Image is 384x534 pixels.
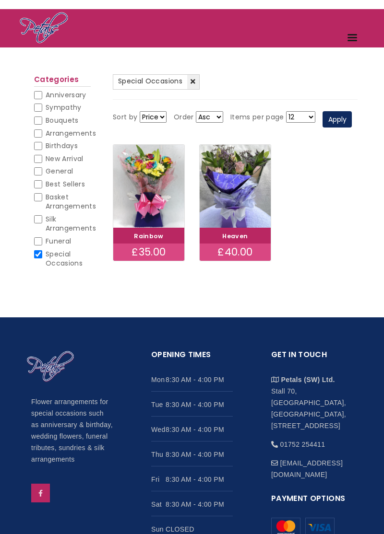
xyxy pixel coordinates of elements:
[46,166,73,176] span: General
[46,103,82,112] span: Sympathy
[166,449,233,460] span: 8:30 AM - 4:00 PM
[113,112,137,123] label: Sort by
[271,367,353,431] li: Stall 70, [GEOGRAPHIC_DATA], [GEOGRAPHIC_DATA], [STREET_ADDRESS]
[174,112,194,123] label: Order
[151,491,233,516] li: Sat
[113,74,200,90] a: Special Occasions
[46,249,83,268] span: Special Occasions
[151,392,233,417] li: Tue
[271,450,353,480] li: [EMAIL_ADDRESS][DOMAIN_NAME]
[19,12,69,45] img: Home
[113,244,184,261] div: £35.00
[271,348,353,367] h2: Get in touch
[323,111,352,128] button: Apply
[26,350,74,383] img: Home
[118,76,182,86] span: Special Occasions
[31,396,113,465] p: Flower arrangements for special occasions such as anniversary & birthday, wedding flowers, funera...
[46,154,84,163] span: New Arrival
[46,236,71,246] span: Funeral
[281,376,335,383] strong: Petals (SW) Ltd.
[134,232,163,240] a: Rainbow
[271,431,353,450] li: 01752 254411
[46,141,78,151] span: Birthdays
[46,179,85,189] span: Best Sellers
[200,244,271,261] div: £40.00
[166,399,233,410] span: 8:30 AM - 4:00 PM
[46,128,96,138] span: Arrangements
[46,214,96,233] span: Silk Arrangements
[230,112,284,123] label: Items per page
[46,192,96,211] span: Basket Arrangements
[151,417,233,441] li: Wed
[166,424,233,435] span: 8:30 AM - 4:00 PM
[151,367,233,392] li: Mon
[151,441,233,466] li: Thu
[46,90,86,100] span: Anniversary
[166,499,233,510] span: 8:30 AM - 4:00 PM
[271,492,353,511] h2: Payment Options
[166,474,233,485] span: 8:30 AM - 4:00 PM
[151,348,233,367] h2: Opening Times
[46,116,79,125] span: Bouquets
[222,232,248,240] a: Heaven
[34,75,91,87] h2: Categories
[151,466,233,491] li: Fri
[200,145,271,228] img: Heaven
[166,374,233,385] span: 8:30 AM - 4:00 PM
[113,145,184,228] img: Rainbow bouquet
